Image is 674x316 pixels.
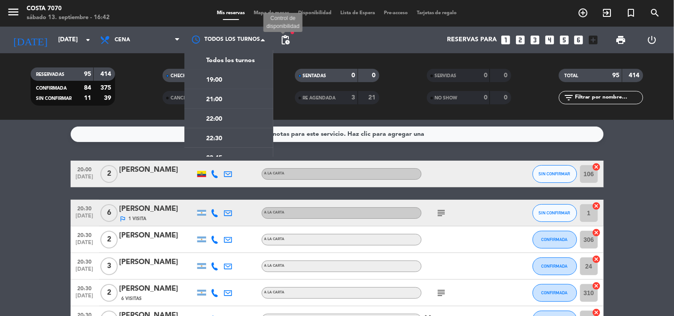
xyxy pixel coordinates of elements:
[250,129,424,139] div: No hay notas para este servicio. Haz clic para agregar una
[120,283,195,295] div: [PERSON_NAME]
[84,71,91,77] strong: 95
[504,95,509,101] strong: 0
[558,34,570,46] i: looks_5
[379,11,412,16] span: Pre-acceso
[514,34,526,46] i: looks_two
[206,134,222,144] span: 22:30
[484,95,487,101] strong: 0
[435,96,458,100] span: NO SHOW
[372,72,377,79] strong: 0
[539,210,570,215] span: SIN CONFIRMAR
[592,255,601,264] i: cancel
[563,92,574,103] i: filter_list
[74,229,96,240] span: 20:30
[206,153,222,163] span: 23:45
[280,35,291,45] span: pending_actions
[74,293,96,303] span: [DATE]
[36,96,72,101] span: SIN CONFIRMAR
[533,257,577,275] button: CONFIRMADA
[574,93,643,103] input: Filtrar por nombre...
[249,11,294,16] span: Mapa de mesas
[533,231,577,249] button: CONFIRMADA
[412,11,462,16] span: Tarjetas de regalo
[613,72,620,79] strong: 95
[533,165,577,183] button: SIN CONFIRMAR
[7,5,20,22] button: menu
[100,284,118,302] span: 2
[592,162,601,171] i: cancel
[74,203,96,213] span: 20:30
[592,228,601,237] i: cancel
[542,264,568,269] span: CONFIRMADA
[264,172,285,175] span: A LA CARTA
[646,35,657,45] i: power_settings_new
[83,35,93,45] i: arrow_drop_down
[100,257,118,275] span: 3
[100,204,118,222] span: 6
[539,171,570,176] span: SIN CONFIRMAR
[74,213,96,223] span: [DATE]
[74,266,96,276] span: [DATE]
[206,114,222,124] span: 22:00
[592,201,601,210] i: cancel
[336,11,379,16] span: Lista de Espera
[115,37,130,43] span: Cena
[573,34,585,46] i: looks_6
[529,34,541,46] i: looks_3
[504,72,509,79] strong: 0
[352,72,355,79] strong: 0
[435,74,457,78] span: SERVIDAS
[564,74,578,78] span: TOTAL
[542,237,568,242] span: CONFIRMADA
[27,13,110,22] div: sábado 13. septiembre - 16:42
[74,256,96,266] span: 20:30
[637,27,667,53] div: LOG OUT
[206,75,222,85] span: 19:00
[436,208,447,218] i: subject
[500,34,511,46] i: looks_one
[626,8,637,18] i: turned_in_not
[100,85,113,91] strong: 375
[171,74,195,78] span: CHECK INS
[7,5,20,19] i: menu
[588,34,599,46] i: add_box
[264,211,285,214] span: A LA CARTA
[533,204,577,222] button: SIN CONFIRMAR
[84,95,91,101] strong: 11
[120,164,195,176] div: [PERSON_NAME]
[650,8,661,18] i: search
[129,215,147,222] span: 1 Visita
[542,290,568,295] span: CONFIRMADA
[122,295,142,302] span: 6 Visitas
[27,4,110,13] div: Costa 7070
[84,85,91,91] strong: 84
[352,95,355,101] strong: 3
[592,281,601,290] i: cancel
[171,96,198,100] span: CANCELADA
[264,264,285,268] span: A LA CARTA
[484,72,487,79] strong: 0
[74,174,96,184] span: [DATE]
[100,71,113,77] strong: 414
[533,284,577,302] button: CONFIRMADA
[264,237,285,241] span: A LA CARTA
[544,34,555,46] i: looks_4
[120,203,195,215] div: [PERSON_NAME]
[616,35,626,45] span: print
[120,257,195,268] div: [PERSON_NAME]
[74,283,96,293] span: 20:30
[74,164,96,174] span: 20:00
[294,11,336,16] span: Disponibilidad
[447,36,497,43] span: Reservas para
[100,231,118,249] span: 2
[303,96,336,100] span: RE AGENDADA
[74,240,96,250] span: [DATE]
[120,230,195,241] div: [PERSON_NAME]
[263,13,303,32] div: Control de disponibilidad
[36,86,67,91] span: CONFIRMADA
[303,74,327,78] span: SENTADAS
[100,165,118,183] span: 2
[206,55,255,66] span: Todos los turnos
[368,95,377,101] strong: 21
[104,95,113,101] strong: 39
